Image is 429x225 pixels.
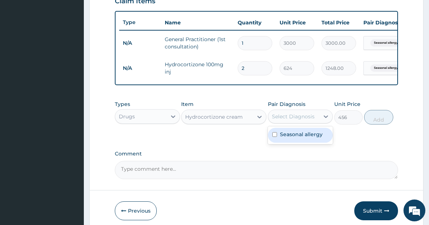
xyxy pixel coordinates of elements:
[181,100,194,108] label: Item
[268,100,305,108] label: Pair Diagnosis
[119,62,161,75] td: N/A
[161,57,234,79] td: Hydrocortizone 100mg inj
[370,64,402,72] span: Seasonal allergy
[276,15,318,30] th: Unit Price
[120,4,137,21] div: Minimize live chat window
[370,39,402,47] span: Seasonal allergy
[38,41,122,50] div: Chat with us now
[272,113,315,120] div: Select Diagnosis
[119,113,135,120] div: Drugs
[119,16,161,29] th: Type
[161,15,234,30] th: Name
[115,201,157,220] button: Previous
[42,67,101,140] span: We're online!
[318,15,360,30] th: Total Price
[115,151,398,157] label: Comment
[4,149,139,174] textarea: Type your message and hit 'Enter'
[115,101,130,107] label: Types
[13,36,30,55] img: d_794563401_company_1708531726252_794563401
[364,110,393,125] button: Add
[119,36,161,50] td: N/A
[161,32,234,54] td: General Practitioner (1st consultation)
[185,113,243,121] div: Hydrocortizone cream
[334,100,360,108] label: Unit Price
[354,201,398,220] button: Submit
[234,15,276,30] th: Quantity
[280,131,323,138] label: Seasonal allergy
